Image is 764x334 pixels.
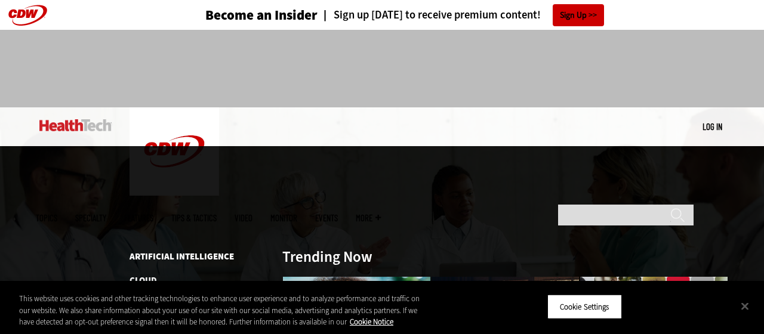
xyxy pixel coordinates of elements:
div: User menu [703,120,722,133]
a: Become an Insider [161,8,318,22]
img: Home [130,107,219,196]
a: Sign up [DATE] to receive premium content! [318,10,541,21]
button: Cookie Settings [547,294,622,319]
div: This website uses cookies and other tracking technologies to enhance user experience and to analy... [19,293,420,328]
a: Sign Up [553,4,604,26]
iframe: advertisement [165,42,599,95]
h3: Become an Insider [205,8,318,22]
img: Home [39,119,112,131]
a: Cloud [130,274,157,286]
button: Close [732,293,758,319]
a: Log in [703,121,722,132]
a: More information about your privacy [350,317,393,327]
h3: Trending Now [282,249,372,264]
a: Artificial Intelligence [130,250,234,262]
